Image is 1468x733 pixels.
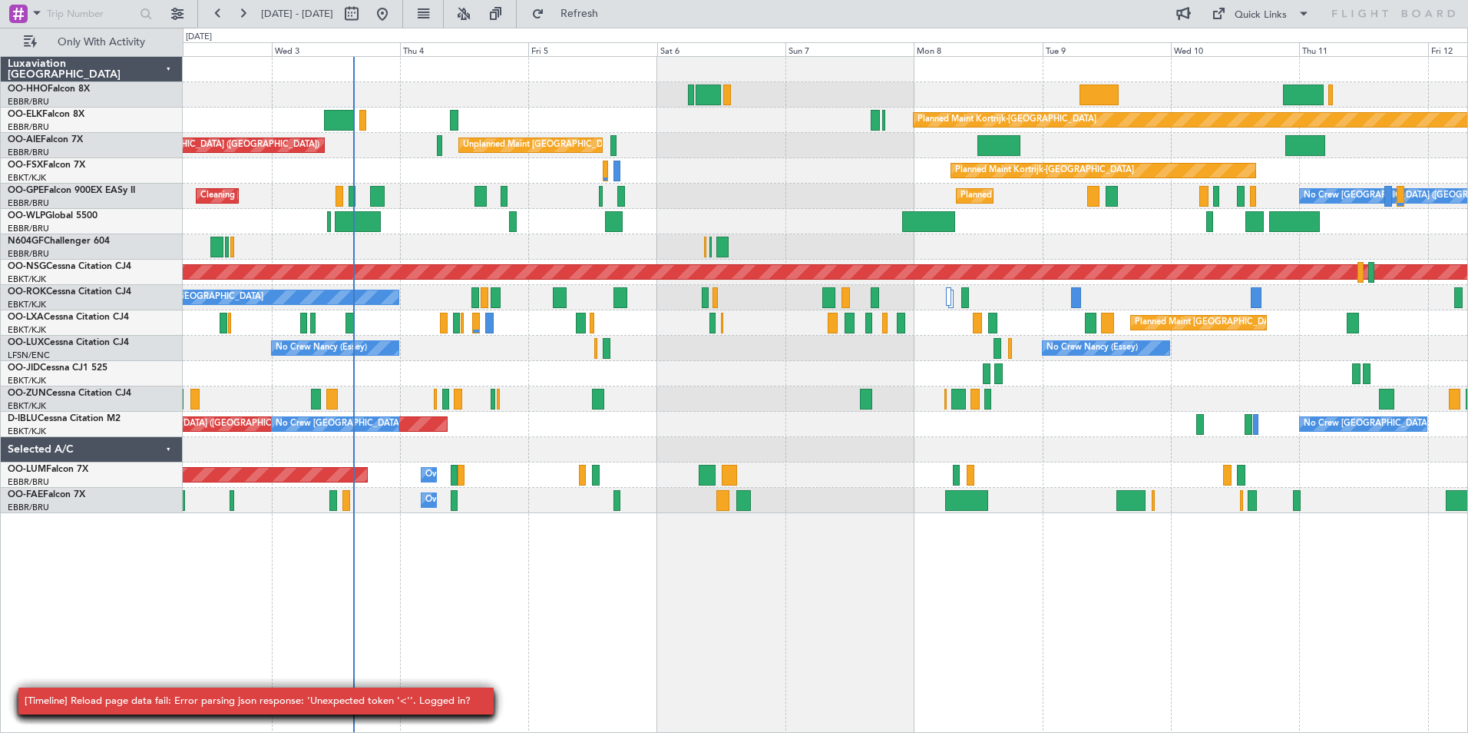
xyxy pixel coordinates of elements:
[8,135,41,144] span: OO-AIE
[8,363,107,373] a: OO-JIDCessna CJ1 525
[8,186,44,195] span: OO-GPE
[1204,2,1318,26] button: Quick Links
[8,389,131,398] a: OO-ZUNCessna Citation CJ4
[8,161,43,170] span: OO-FSX
[272,42,400,56] div: Wed 3
[8,223,49,234] a: EBBR/BRU
[8,248,49,260] a: EBBR/BRU
[425,489,530,512] div: Owner Melsbroek Air Base
[8,414,38,423] span: D-IBLU
[400,42,528,56] div: Thu 4
[1043,42,1171,56] div: Tue 9
[8,426,46,437] a: EBKT/KJK
[8,237,110,246] a: N604GFChallenger 604
[8,85,90,94] a: OO-HHOFalcon 8X
[8,135,83,144] a: OO-AIEFalcon 7X
[528,42,656,56] div: Fri 5
[143,42,271,56] div: Tue 2
[8,375,46,386] a: EBKT/KJK
[1235,8,1287,23] div: Quick Links
[1171,42,1299,56] div: Wed 10
[47,2,135,25] input: Trip Number
[914,42,1042,56] div: Mon 8
[8,490,85,499] a: OO-FAEFalcon 7X
[960,184,1238,207] div: Planned Maint [GEOGRAPHIC_DATA] ([GEOGRAPHIC_DATA] National)
[78,134,319,157] div: Planned Maint [GEOGRAPHIC_DATA] ([GEOGRAPHIC_DATA])
[8,274,46,285] a: EBKT/KJK
[8,313,44,322] span: OO-LXA
[276,337,367,360] div: No Crew Nancy (Essey)
[8,324,46,336] a: EBKT/KJK
[186,31,212,44] div: [DATE]
[8,389,46,398] span: OO-ZUN
[1046,337,1138,360] div: No Crew Nancy (Essey)
[8,237,44,246] span: N604GF
[8,85,48,94] span: OO-HHO
[8,172,46,184] a: EBKT/KJK
[8,299,46,310] a: EBKT/KJK
[8,147,49,158] a: EBBR/BRU
[8,121,49,133] a: EBBR/BRU
[8,502,49,513] a: EBBR/BRU
[917,108,1096,131] div: Planned Maint Kortrijk-[GEOGRAPHIC_DATA]
[8,465,88,474] a: OO-LUMFalcon 7X
[40,37,162,48] span: Only With Activity
[8,350,50,361] a: LFSN/ENC
[8,186,135,195] a: OO-GPEFalcon 900EX EASy II
[8,490,43,499] span: OO-FAE
[8,287,131,297] a: OO-ROKCessna Citation CJ4
[8,287,46,297] span: OO-ROK
[8,262,46,271] span: OO-NSG
[8,110,42,119] span: OO-ELK
[955,159,1134,182] div: Planned Maint Kortrijk-[GEOGRAPHIC_DATA]
[17,30,167,55] button: Only With Activity
[200,184,457,207] div: Cleaning [GEOGRAPHIC_DATA] ([GEOGRAPHIC_DATA] National)
[547,8,612,19] span: Refresh
[72,413,339,436] div: AOG Maint [GEOGRAPHIC_DATA] ([GEOGRAPHIC_DATA] National)
[8,262,131,271] a: OO-NSGCessna Citation CJ4
[8,465,46,474] span: OO-LUM
[1299,42,1427,56] div: Thu 11
[8,313,129,322] a: OO-LXACessna Citation CJ4
[463,134,752,157] div: Unplanned Maint [GEOGRAPHIC_DATA] ([GEOGRAPHIC_DATA] National)
[8,363,40,373] span: OO-JID
[8,211,45,221] span: OO-WLP
[8,96,49,108] a: EBBR/BRU
[8,110,84,119] a: OO-ELKFalcon 8X
[8,400,46,412] a: EBKT/KJK
[425,463,530,486] div: Owner Melsbroek Air Base
[8,476,49,488] a: EBBR/BRU
[8,338,44,347] span: OO-LUX
[657,42,785,56] div: Sat 6
[1135,311,1413,334] div: Planned Maint [GEOGRAPHIC_DATA] ([GEOGRAPHIC_DATA] National)
[8,161,85,170] a: OO-FSXFalcon 7X
[8,338,129,347] a: OO-LUXCessna Citation CJ4
[25,694,471,709] div: [Timeline] Reload page data fail: Error parsing json response: 'Unexpected token '<''. Logged in?
[785,42,914,56] div: Sun 7
[8,211,98,221] a: OO-WLPGlobal 5500
[276,413,533,436] div: No Crew [GEOGRAPHIC_DATA] ([GEOGRAPHIC_DATA] National)
[524,2,617,26] button: Refresh
[261,7,333,21] span: [DATE] - [DATE]
[8,197,49,209] a: EBBR/BRU
[8,414,121,423] a: D-IBLUCessna Citation M2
